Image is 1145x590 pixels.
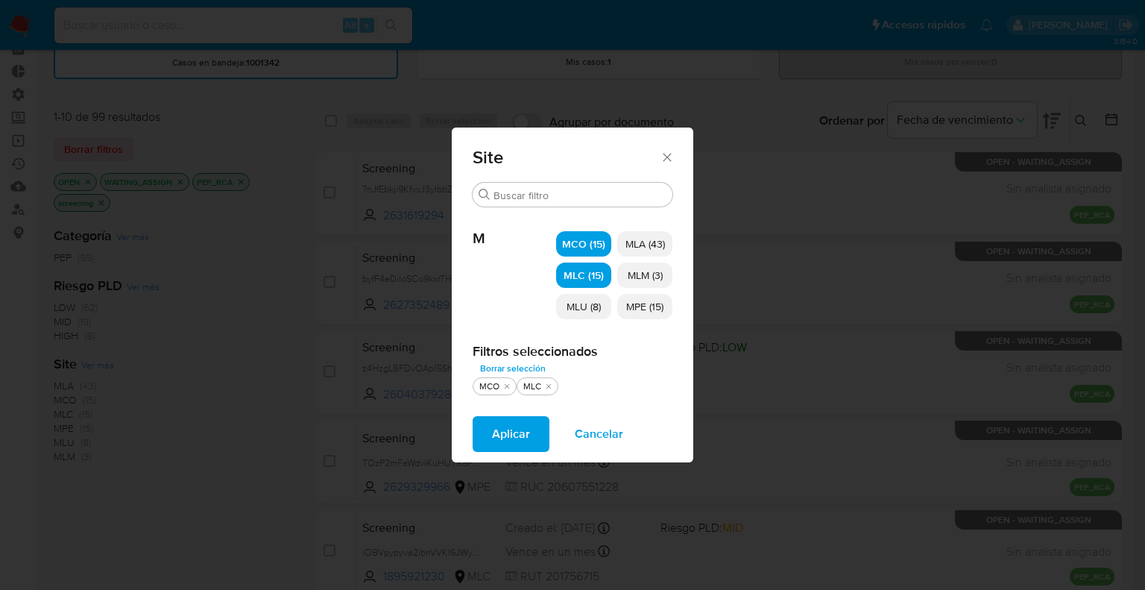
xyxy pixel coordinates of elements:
div: MLM (3) [617,263,672,288]
div: MPE (15) [617,294,672,319]
div: MLC [520,380,544,393]
span: Cancelar [575,418,623,451]
div: MLC (15) [556,263,611,288]
span: Borrar selección [480,361,546,376]
span: MPE (15) [626,299,663,314]
button: Borrar selección [473,360,553,377]
h2: Filtros seleccionados [473,343,672,360]
span: MLM (3) [628,268,663,283]
button: quitar MLC [543,380,555,392]
span: MCO (15) [562,236,605,251]
button: Buscar [479,189,491,201]
button: Cerrar [660,150,673,163]
button: quitar MCO [501,380,513,392]
div: MCO [476,380,502,393]
span: MLC (15) [564,268,604,283]
span: Site [473,148,660,166]
div: MLU (8) [556,294,611,319]
span: M [473,207,556,248]
input: Buscar filtro [493,189,666,202]
div: MLA (43) [617,231,672,257]
div: MCO (15) [556,231,611,257]
span: MLU (8) [567,299,601,314]
span: MLA (43) [625,236,665,251]
button: Cancelar [555,416,643,452]
button: Aplicar [473,416,549,452]
span: Aplicar [492,418,530,451]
